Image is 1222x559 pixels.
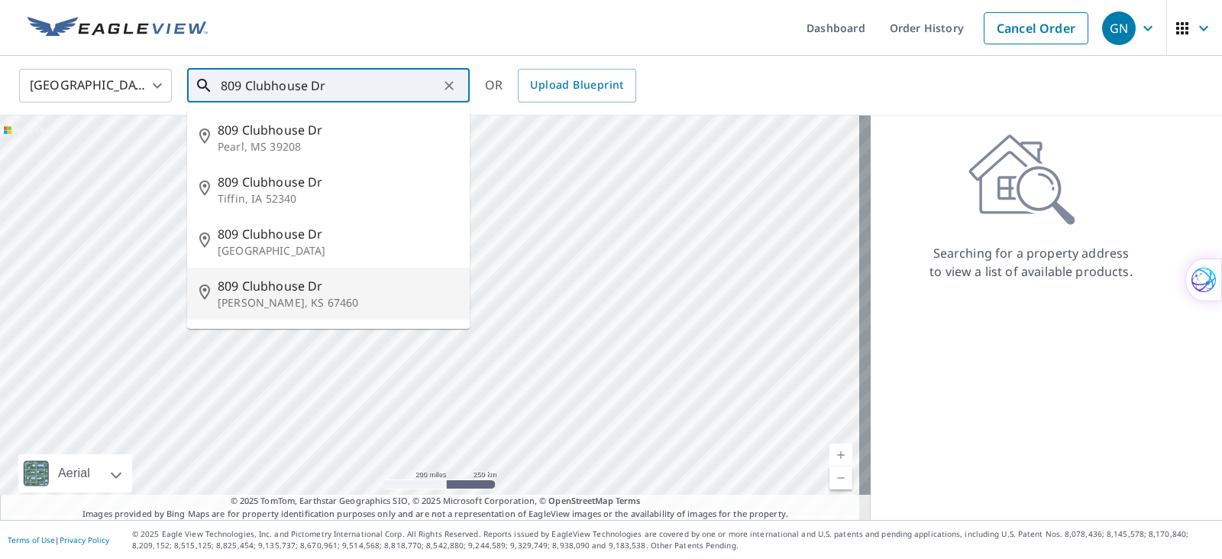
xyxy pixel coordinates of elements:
[19,64,172,107] div: [GEOGRAPHIC_DATA]
[218,139,457,154] p: Pearl, MS 39208
[929,244,1133,281] p: Searching for a property address to view a list of available products.
[218,329,457,347] span: 809 Clubhouse Dr
[132,528,1214,551] p: © 2025 Eagle View Technologies, Inc. and Pictometry International Corp. All Rights Reserved. Repo...
[231,495,641,508] span: © 2025 TomTom, Earthstar Geographics SIO, © 2025 Microsoft Corporation, ©
[218,173,457,191] span: 809 Clubhouse Dr
[438,75,460,96] button: Clear
[221,64,438,107] input: Search by address or latitude-longitude
[1102,11,1136,45] div: GN
[829,466,852,489] a: Current Level 5, Zoom Out
[218,121,457,139] span: 809 Clubhouse Dr
[18,454,132,492] div: Aerial
[984,12,1088,44] a: Cancel Order
[53,454,95,492] div: Aerial
[218,191,457,206] p: Tiffin, IA 52340
[218,295,457,310] p: [PERSON_NAME], KS 67460
[8,535,55,545] a: Terms of Use
[548,495,613,506] a: OpenStreetMap
[218,225,457,243] span: 809 Clubhouse Dr
[829,444,852,466] a: Current Level 5, Zoom In
[518,69,635,102] a: Upload Blueprint
[616,495,641,506] a: Terms
[60,535,109,545] a: Privacy Policy
[218,243,457,258] p: [GEOGRAPHIC_DATA]
[530,76,623,95] span: Upload Blueprint
[485,69,636,102] div: OR
[27,17,208,40] img: EV Logo
[8,535,109,544] p: |
[218,277,457,295] span: 809 Clubhouse Dr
